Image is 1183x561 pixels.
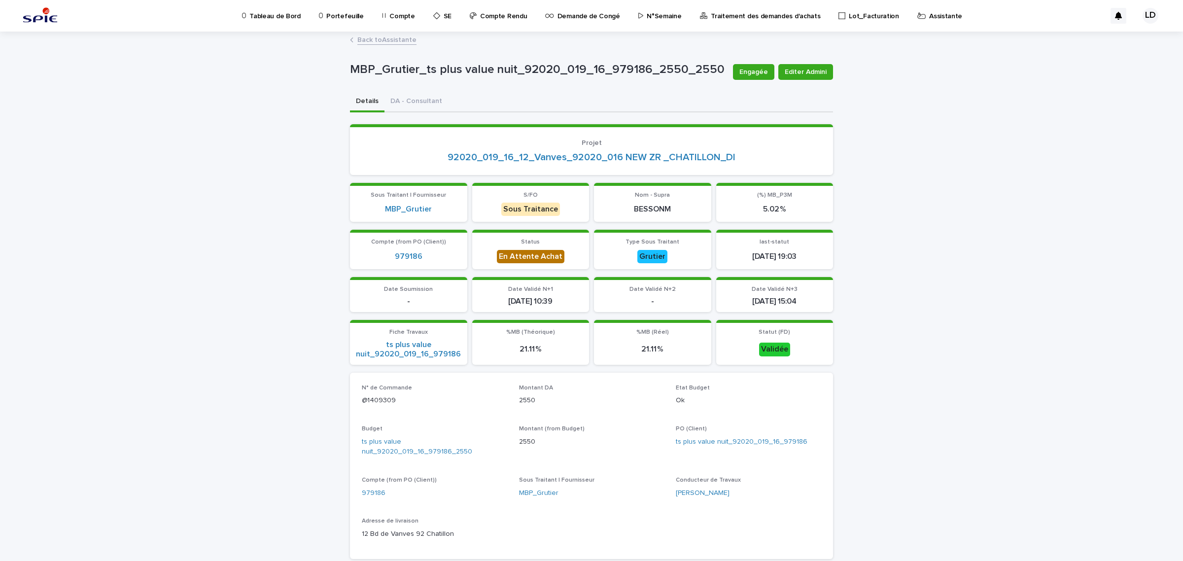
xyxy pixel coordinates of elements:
span: Type Sous Traitant [626,239,679,245]
span: Adresse de livraison [362,518,418,524]
div: En Attente Achat [497,250,564,263]
span: S/FO [523,192,538,198]
p: [DATE] 10:39 [478,297,584,306]
p: - [356,297,461,306]
p: - [600,297,705,306]
p: MBP_Grutier_ts plus value nuit_92020_019_16_979186_2550_2550 [350,63,725,77]
button: Editer Admini [778,64,833,80]
span: Projet [582,140,602,146]
p: Ok [676,395,821,406]
span: Status [521,239,540,245]
a: MBP_Grutier [519,488,558,498]
a: ts plus value nuit_92020_019_16_979186 [356,340,461,359]
div: Grutier [637,250,667,263]
span: Compte (from PO (Client)) [371,239,446,245]
p: 2550 [519,395,664,406]
span: PO (Client) [676,426,707,432]
img: svstPd6MQfCT1uX1QGkG [20,6,61,26]
span: Montant DA [519,385,553,391]
span: last-statut [760,239,789,245]
a: ts plus value nuit_92020_019_16_979186_2550 [362,437,507,457]
a: ts plus value nuit_92020_019_16_979186 [676,437,807,447]
span: Nom - Supra [635,192,670,198]
span: Date Validé N+3 [752,286,798,292]
p: BESSONM [600,205,705,214]
p: @1409309 [362,395,507,406]
p: 21.11 % [600,345,705,354]
p: [DATE] 19:03 [722,252,828,261]
span: Editer Admini [785,67,827,77]
span: %MB (Théorique) [506,329,555,335]
span: Sous Traitant | Fournisseur [371,192,446,198]
div: LD [1143,8,1158,24]
span: Compte (from PO (Client)) [362,477,437,483]
button: Engagée [733,64,774,80]
div: Sous Traitance [501,203,560,216]
div: Validée [759,343,790,356]
span: Conducteur de Travaux [676,477,741,483]
span: Fiche Travaux [389,329,428,335]
span: Statut (FD) [759,329,790,335]
span: Date Validé N+1 [508,286,553,292]
span: Budget [362,426,383,432]
p: 12 Bd de Vanves 92 Chatillon [362,529,507,539]
p: 5.02 % [722,205,828,214]
span: Date Validé N+2 [629,286,676,292]
a: 979186 [395,252,422,261]
span: Sous Traitant | Fournisseur [519,477,594,483]
a: 979186 [362,488,385,498]
span: Date Soumission [384,286,433,292]
button: DA - Consultant [384,92,448,112]
a: 92020_019_16_12_Vanves_92020_016 NEW ZR _CHATILLON_DI [448,151,735,163]
a: MBP_Grutier [385,205,432,214]
span: N° de Commande [362,385,412,391]
p: [DATE] 15:04 [722,297,828,306]
p: 21.11 % [478,345,584,354]
a: Back toAssistante [357,34,417,45]
span: Montant (from Budget) [519,426,585,432]
p: 2550 [519,437,664,447]
a: [PERSON_NAME] [676,488,730,498]
span: Etat Budget [676,385,710,391]
span: Engagée [739,67,768,77]
span: (%) MB_P3M [757,192,792,198]
button: Details [350,92,384,112]
span: %MB (Réel) [636,329,669,335]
